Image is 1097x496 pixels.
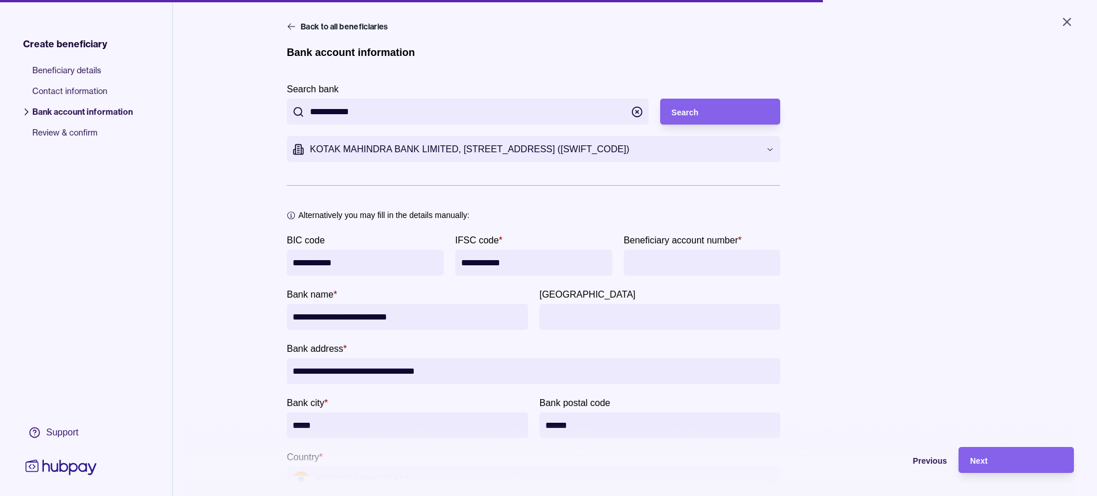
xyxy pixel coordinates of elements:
[832,447,947,473] button: Previous
[293,412,522,438] input: Bank city
[287,287,337,301] label: Bank name
[287,235,325,245] p: BIC code
[287,341,347,355] label: Bank address
[287,398,324,408] p: Bank city
[624,235,738,245] p: Beneficiary account number
[32,127,133,148] span: Review & confirm
[461,250,606,276] input: IFSC code
[287,84,339,94] p: Search bank
[293,250,438,276] input: BIC code
[46,426,78,439] div: Support
[660,99,781,125] button: Search
[23,420,99,445] a: Support
[672,108,699,117] span: Search
[630,250,775,276] input: Beneficiary account number
[540,290,636,299] p: [GEOGRAPHIC_DATA]
[287,396,328,409] label: Bank city
[298,209,469,221] p: Alternatively you may fill in the details manually:
[287,290,334,299] p: Bank name
[287,344,343,354] p: Bank address
[32,106,133,127] span: Bank account information
[455,233,503,247] label: IFSC code
[23,37,107,51] span: Create beneficiary
[540,287,636,301] label: Bank province
[624,233,742,247] label: Beneficiary account number
[310,99,626,125] input: Search bank
[1046,9,1088,35] button: Close
[455,235,499,245] p: IFSC code
[540,398,611,408] p: Bank postal code
[32,65,133,85] span: Beneficiary details
[32,85,133,106] span: Contact information
[293,304,522,330] input: bankName
[545,412,775,438] input: Bank postal code
[540,396,611,409] label: Bank postal code
[293,358,774,384] input: Bank address
[970,456,987,465] span: Next
[959,447,1074,473] button: Next
[287,46,415,59] h1: Bank account information
[545,304,775,330] input: Bank province
[287,233,325,247] label: BIC code
[287,21,391,32] button: Back to all beneficiaries
[287,82,339,96] label: Search bank
[913,456,947,465] span: Previous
